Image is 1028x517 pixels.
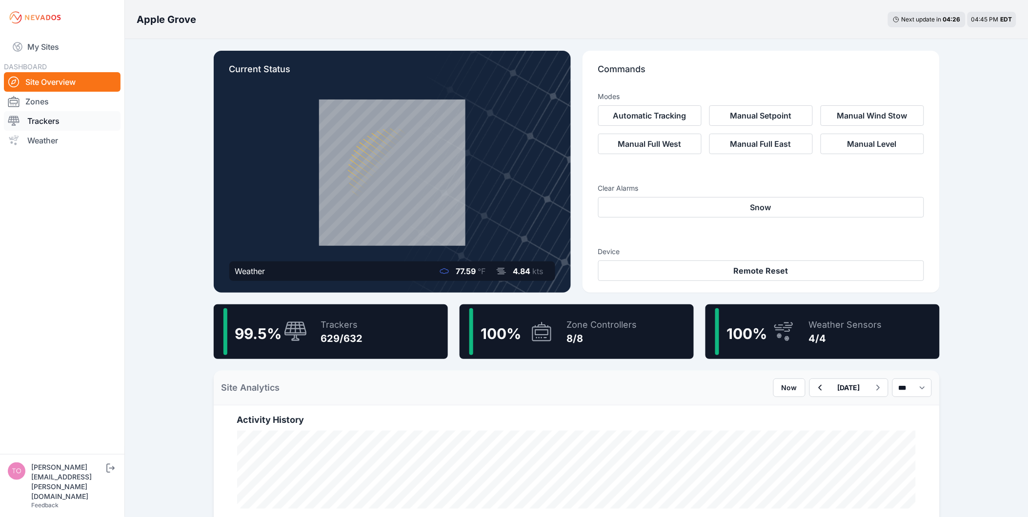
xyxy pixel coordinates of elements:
[4,72,121,92] a: Site Overview
[598,197,924,218] button: Snow
[598,62,924,84] p: Commands
[237,413,916,427] h2: Activity History
[1001,16,1012,23] span: EDT
[4,111,121,131] a: Trackers
[4,35,121,59] a: My Sites
[321,318,363,332] div: Trackers
[31,501,59,509] a: Feedback
[214,304,448,359] a: 99.5%Trackers629/632
[830,379,868,397] button: [DATE]
[456,266,476,276] span: 77.59
[598,183,924,193] h3: Clear Alarms
[8,10,62,25] img: Nevados
[533,266,544,276] span: kts
[513,266,531,276] span: 4.84
[31,462,104,501] div: [PERSON_NAME][EMAIL_ADDRESS][PERSON_NAME][DOMAIN_NAME]
[821,105,924,126] button: Manual Wind Stow
[137,13,196,26] h3: Apple Grove
[4,92,121,111] a: Zones
[902,16,942,23] span: Next update in
[971,16,999,23] span: 04:45 PM
[229,62,555,84] p: Current Status
[598,247,924,257] h3: Device
[567,332,637,345] div: 8/8
[705,304,940,359] a: 100%Weather Sensors4/4
[8,462,25,480] img: tomasz.barcz@energix-group.com
[773,378,806,397] button: Now
[4,62,47,71] span: DASHBOARD
[4,131,121,150] a: Weather
[598,260,924,281] button: Remote Reset
[481,325,522,342] span: 100 %
[137,7,196,32] nav: Breadcrumb
[943,16,961,23] div: 04 : 26
[567,318,637,332] div: Zone Controllers
[222,381,280,395] h2: Site Analytics
[709,105,813,126] button: Manual Setpoint
[235,325,282,342] span: 99.5 %
[809,332,882,345] div: 4/4
[598,92,620,101] h3: Modes
[460,304,694,359] a: 100%Zone Controllers8/8
[821,134,924,154] button: Manual Level
[727,325,767,342] span: 100 %
[598,105,702,126] button: Automatic Tracking
[235,265,265,277] div: Weather
[809,318,882,332] div: Weather Sensors
[598,134,702,154] button: Manual Full West
[709,134,813,154] button: Manual Full East
[478,266,486,276] span: °F
[321,332,363,345] div: 629/632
